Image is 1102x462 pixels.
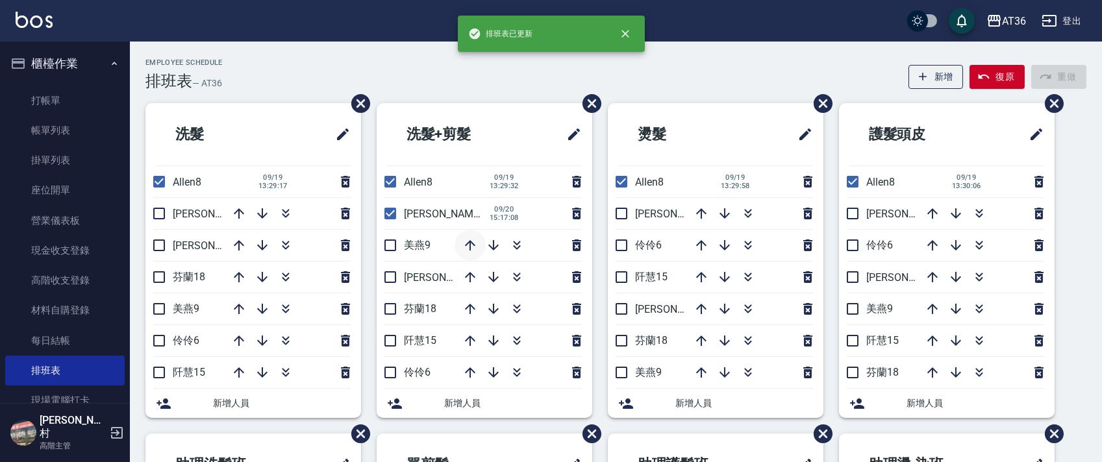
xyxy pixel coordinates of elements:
[866,208,956,220] span: [PERSON_NAME]16
[444,396,582,410] span: 新增人員
[1021,119,1044,150] span: 修改班表的標題
[970,65,1025,89] button: 復原
[40,440,106,452] p: 高階主管
[558,119,582,150] span: 修改班表的標題
[611,19,640,48] button: close
[907,396,1044,410] span: 新增人員
[635,334,668,346] span: 芬蘭18
[145,389,361,418] div: 新增人員
[5,265,125,295] a: 高階收支登錄
[5,145,125,175] a: 掛單列表
[5,115,125,145] a: 帳單列表
[258,182,288,190] span: 13:29:17
[5,295,125,325] a: 材料自購登錄
[213,396,351,410] span: 新增人員
[1035,84,1066,123] span: 刪除班表
[377,389,592,418] div: 新增人員
[490,205,519,213] span: 09/20
[490,182,519,190] span: 13:29:32
[145,58,223,67] h2: Employee Schedule
[404,271,494,284] span: [PERSON_NAME]11
[635,366,662,378] span: 美燕9
[404,208,494,220] span: [PERSON_NAME]16
[468,27,533,40] span: 排班表已更新
[952,182,981,190] span: 13:30:06
[490,213,519,222] span: 15:17:08
[490,173,519,182] span: 09/19
[5,86,125,115] a: 打帳單
[5,206,125,236] a: 營業儀表板
[342,415,372,453] span: 刪除班表
[908,65,964,89] button: 新增
[5,236,125,265] a: 現金收支登錄
[635,303,725,315] span: [PERSON_NAME]11
[173,334,199,346] span: 伶伶6
[635,271,668,283] span: 阡慧15
[949,8,975,34] button: save
[404,334,436,346] span: 阡慧15
[10,420,36,446] img: Person
[173,208,262,220] span: [PERSON_NAME]16
[721,173,750,182] span: 09/19
[849,111,983,158] h2: 護髮頭皮
[173,302,199,315] span: 美燕9
[608,389,823,418] div: 新增人員
[192,77,222,90] h6: — AT36
[790,119,813,150] span: 修改班表的標題
[16,12,53,28] img: Logo
[866,302,893,315] span: 美燕9
[952,173,981,182] span: 09/19
[258,173,288,182] span: 09/19
[981,8,1031,34] button: AT36
[387,111,524,158] h2: 洗髮+剪髮
[675,396,813,410] span: 新增人員
[173,366,205,378] span: 阡慧15
[635,239,662,251] span: 伶伶6
[5,356,125,385] a: 排班表
[618,111,738,158] h2: 燙髮
[404,176,432,188] span: Allen8
[866,176,895,188] span: Allen8
[721,182,750,190] span: 13:29:58
[866,334,899,346] span: 阡慧15
[1035,415,1066,453] span: 刪除班表
[5,385,125,415] a: 現場電腦打卡
[866,271,956,284] span: [PERSON_NAME]11
[5,47,125,80] button: 櫃檯作業
[173,271,205,283] span: 芬蘭18
[635,176,664,188] span: Allen8
[145,72,192,90] h3: 排班表
[404,366,431,378] span: 伶伶6
[156,111,275,158] h2: 洗髮
[5,175,125,205] a: 座位開單
[404,302,436,315] span: 芬蘭18
[573,415,603,453] span: 刪除班表
[404,239,431,251] span: 美燕9
[173,176,201,188] span: Allen8
[173,239,262,252] span: [PERSON_NAME]11
[635,208,725,220] span: [PERSON_NAME]16
[342,84,372,123] span: 刪除班表
[866,239,893,251] span: 伶伶6
[40,414,106,440] h5: [PERSON_NAME]村
[866,366,899,378] span: 芬蘭18
[1002,13,1026,29] div: AT36
[804,415,834,453] span: 刪除班表
[573,84,603,123] span: 刪除班表
[1036,9,1086,33] button: 登出
[804,84,834,123] span: 刪除班表
[839,389,1055,418] div: 新增人員
[327,119,351,150] span: 修改班表的標題
[5,326,125,356] a: 每日結帳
